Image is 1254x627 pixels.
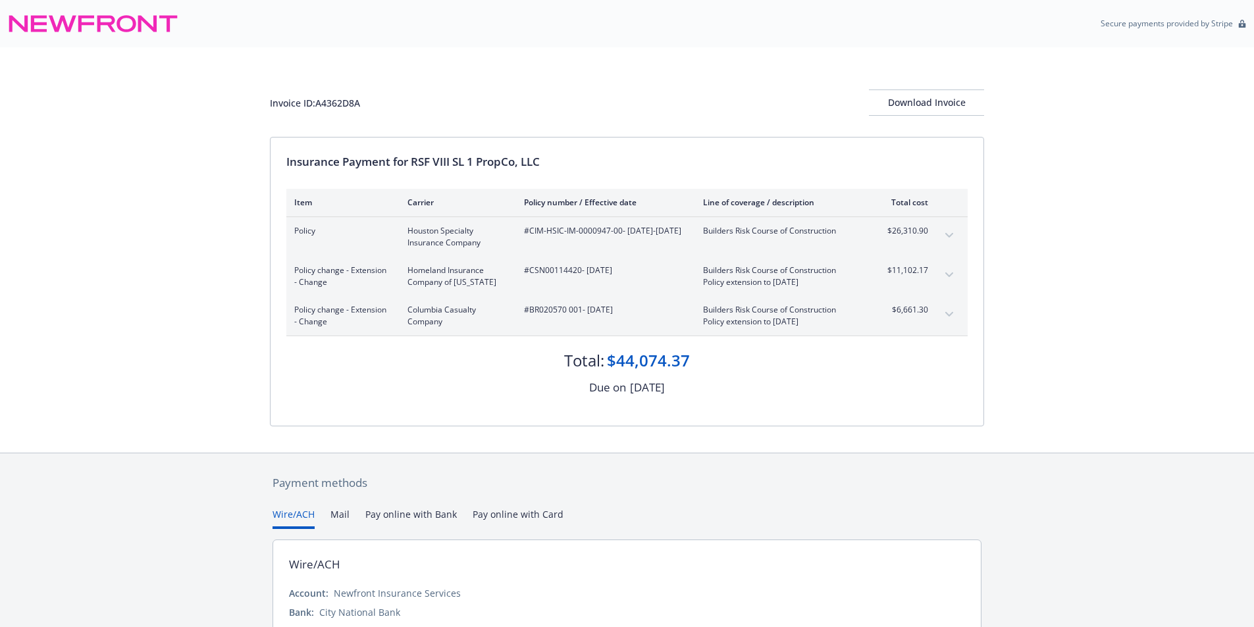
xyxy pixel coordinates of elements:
[703,304,858,328] span: Builders Risk Course of ConstructionPolicy extension to [DATE]
[407,225,503,249] span: Houston Specialty Insurance Company
[703,264,858,276] span: Builders Risk Course of Construction
[294,264,386,288] span: Policy change - Extension - Change
[869,90,984,115] div: Download Invoice
[294,304,386,328] span: Policy change - Extension - Change
[270,96,360,110] div: Invoice ID: A4362D8A
[273,507,315,529] button: Wire/ACH
[524,197,682,208] div: Policy number / Effective date
[286,217,968,257] div: PolicyHouston Specialty Insurance Company#CIM-HSIC-IM-0000947-00- [DATE]-[DATE]Builders Risk Cour...
[630,379,665,396] div: [DATE]
[879,225,928,237] span: $26,310.90
[286,153,968,170] div: Insurance Payment for RSF VIII SL 1 PropCo, LLC
[330,507,350,529] button: Mail
[319,605,400,619] div: City National Bank
[607,349,690,372] div: $44,074.37
[939,264,960,286] button: expand content
[407,197,503,208] div: Carrier
[879,197,928,208] div: Total cost
[564,349,604,372] div: Total:
[289,556,340,573] div: Wire/ACH
[939,304,960,325] button: expand content
[286,296,968,336] div: Policy change - Extension - ChangeColumbia Casualty Company#BR020570 001- [DATE]Builders Risk Cou...
[703,197,858,208] div: Line of coverage / description
[703,225,858,237] span: Builders Risk Course of Construction
[879,304,928,316] span: $6,661.30
[703,264,858,288] span: Builders Risk Course of ConstructionPolicy extension to [DATE]
[879,264,928,276] span: $11,102.17
[869,89,984,116] button: Download Invoice
[407,304,503,328] span: Columbia Casualty Company
[524,264,682,276] span: #CSN00114420 - [DATE]
[939,225,960,246] button: expand content
[365,507,457,529] button: Pay online with Bank
[703,304,858,316] span: Builders Risk Course of Construction
[294,225,386,237] span: Policy
[289,605,314,619] div: Bank:
[473,507,563,529] button: Pay online with Card
[286,257,968,296] div: Policy change - Extension - ChangeHomeland Insurance Company of [US_STATE]#CSN00114420- [DATE]Bui...
[273,474,981,491] div: Payment methods
[524,225,682,237] span: #CIM-HSIC-IM-0000947-00 - [DATE]-[DATE]
[703,276,858,288] span: Policy extension to [DATE]
[703,316,858,328] span: Policy extension to [DATE]
[589,379,626,396] div: Due on
[407,264,503,288] span: Homeland Insurance Company of [US_STATE]
[289,586,328,600] div: Account:
[334,586,461,600] div: Newfront Insurance Services
[524,304,682,316] span: #BR020570 001 - [DATE]
[1101,18,1233,29] p: Secure payments provided by Stripe
[294,197,386,208] div: Item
